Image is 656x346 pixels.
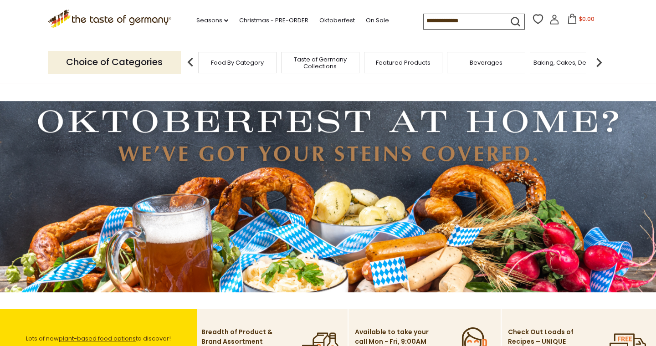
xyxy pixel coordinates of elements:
img: previous arrow [181,53,200,71]
a: Taste of Germany Collections [284,56,357,70]
a: On Sale [366,15,389,25]
a: Christmas - PRE-ORDER [239,15,308,25]
p: Choice of Categories [48,51,181,73]
a: Beverages [470,59,502,66]
a: Baking, Cakes, Desserts [533,59,604,66]
a: Featured Products [376,59,430,66]
a: Oktoberfest [319,15,355,25]
img: next arrow [590,53,608,71]
a: plant-based food options [59,334,136,343]
button: $0.00 [561,14,600,27]
span: $0.00 [579,15,594,23]
a: Seasons [196,15,228,25]
a: Food By Category [211,59,264,66]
